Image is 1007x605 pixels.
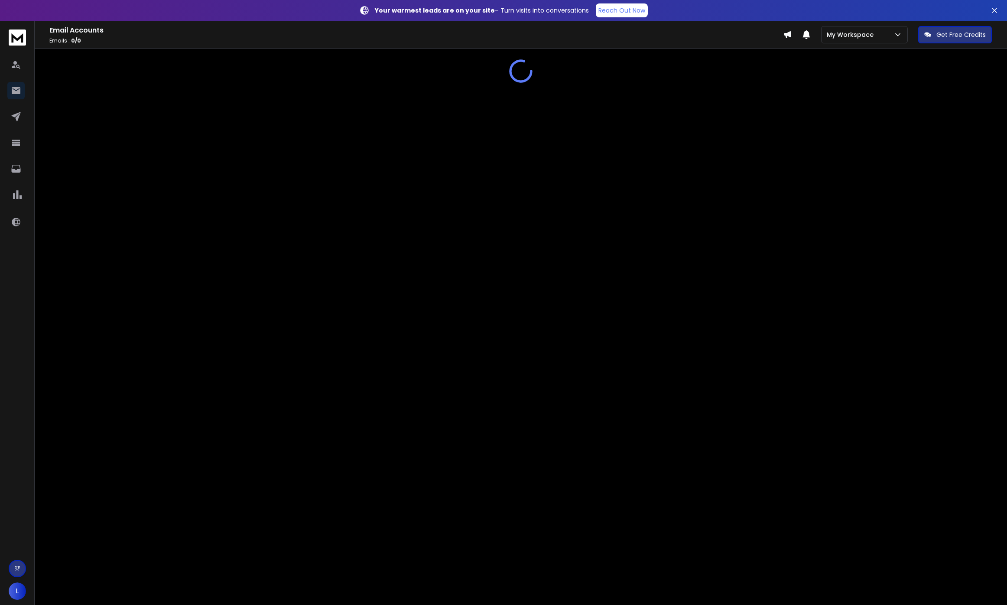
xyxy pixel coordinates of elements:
h1: Email Accounts [49,25,783,36]
p: – Turn visits into conversations [375,6,589,15]
p: Emails : [49,37,783,44]
button: L [9,582,26,600]
p: Get Free Credits [936,30,986,39]
p: My Workspace [827,30,877,39]
p: Reach Out Now [598,6,645,15]
button: Get Free Credits [918,26,992,43]
img: logo [9,29,26,46]
span: 0 / 0 [71,37,81,44]
strong: Your warmest leads are on your site [375,6,495,15]
a: Reach Out Now [596,3,648,17]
